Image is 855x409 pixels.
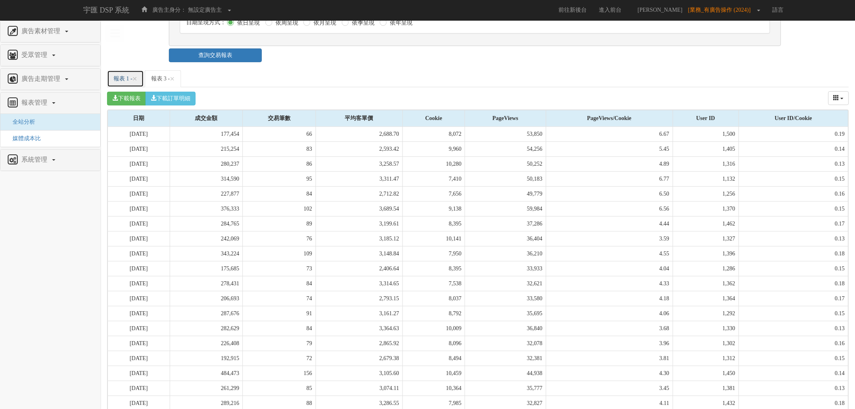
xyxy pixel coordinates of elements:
td: 3.81 [546,351,673,366]
td: 36,840 [465,321,546,336]
td: 73 [243,261,316,276]
td: 278,431 [170,276,243,291]
span: 日期呈現方式： [186,19,226,25]
div: Cookie [403,110,465,126]
div: 交易筆數 [243,110,316,126]
td: 4.18 [546,291,673,306]
td: 8,395 [402,216,465,231]
td: 3,689.54 [316,201,402,216]
td: 8,494 [402,351,465,366]
td: 4.55 [546,246,673,261]
td: 0.13 [739,231,848,246]
td: 1,370 [673,201,739,216]
td: 84 [243,321,316,336]
td: 343,224 [170,246,243,261]
td: 85 [243,381,316,396]
td: 44,938 [465,366,546,381]
td: [DATE] [108,127,170,142]
td: [DATE] [108,321,170,336]
td: 6.56 [546,201,673,216]
button: columns [828,91,849,105]
td: 1,256 [673,186,739,201]
td: 3,185.12 [316,231,402,246]
td: 72 [243,351,316,366]
td: [DATE] [108,216,170,231]
td: 33,580 [465,291,546,306]
td: 10,141 [402,231,465,246]
td: 3,364.63 [316,321,402,336]
td: [DATE] [108,306,170,321]
td: 1,450 [673,366,739,381]
td: 175,685 [170,261,243,276]
td: [DATE] [108,276,170,291]
td: 284,765 [170,216,243,231]
div: 平均客單價 [316,110,402,126]
td: 2,793.15 [316,291,402,306]
td: 0.14 [739,141,848,156]
td: 6.67 [546,127,673,142]
td: 102 [243,201,316,216]
td: 3.59 [546,231,673,246]
td: 6.77 [546,171,673,186]
td: [DATE] [108,336,170,351]
label: 依日呈現 [235,19,260,27]
td: 1,462 [673,216,739,231]
td: 2,679.38 [316,351,402,366]
a: 媒體成本比 [6,135,41,141]
a: 廣告走期管理 [6,73,94,86]
td: 1,292 [673,306,739,321]
td: 1,132 [673,171,739,186]
td: 1,405 [673,141,739,156]
td: 59,984 [465,201,546,216]
td: 287,676 [170,306,243,321]
td: 4.44 [546,216,673,231]
td: 50,183 [465,171,546,186]
td: 54,256 [465,141,546,156]
span: [PERSON_NAME] [634,7,687,13]
td: [DATE] [108,141,170,156]
td: 226,408 [170,336,243,351]
td: 66 [243,127,316,142]
td: 95 [243,171,316,186]
span: 廣告走期管理 [19,75,64,82]
td: 2,406.64 [316,261,402,276]
td: 8,792 [402,306,465,321]
td: 7,656 [402,186,465,201]
td: 83 [243,141,316,156]
td: [DATE] [108,351,170,366]
td: 9,960 [402,141,465,156]
td: 1,362 [673,276,739,291]
td: 1,286 [673,261,739,276]
button: 下載訂單明細 [145,92,196,105]
td: 35,695 [465,306,546,321]
div: Columns [828,91,849,105]
td: 35,777 [465,381,546,396]
span: 受眾管理 [19,51,51,58]
td: 7,538 [402,276,465,291]
td: 3,314.65 [316,276,402,291]
span: [業務_有廣告操作 (2024)] [688,7,755,13]
td: 1,381 [673,381,739,396]
a: 查詢交易報表 [169,48,262,62]
td: 7,950 [402,246,465,261]
td: 3,258.57 [316,156,402,171]
td: 282,629 [170,321,243,336]
td: 484,473 [170,366,243,381]
td: 84 [243,186,316,201]
span: × [170,74,175,84]
td: 0.18 [739,246,848,261]
a: 廣告素材管理 [6,25,94,38]
td: 0.15 [739,201,848,216]
div: PageViews [465,110,545,126]
td: 0.14 [739,366,848,381]
td: 10,009 [402,321,465,336]
td: [DATE] [108,291,170,306]
td: 49,779 [465,186,546,201]
td: 0.16 [739,336,848,351]
td: 0.15 [739,306,848,321]
td: 0.15 [739,171,848,186]
td: 10,459 [402,366,465,381]
button: Close [133,75,137,83]
td: 1,312 [673,351,739,366]
td: 156 [243,366,316,381]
